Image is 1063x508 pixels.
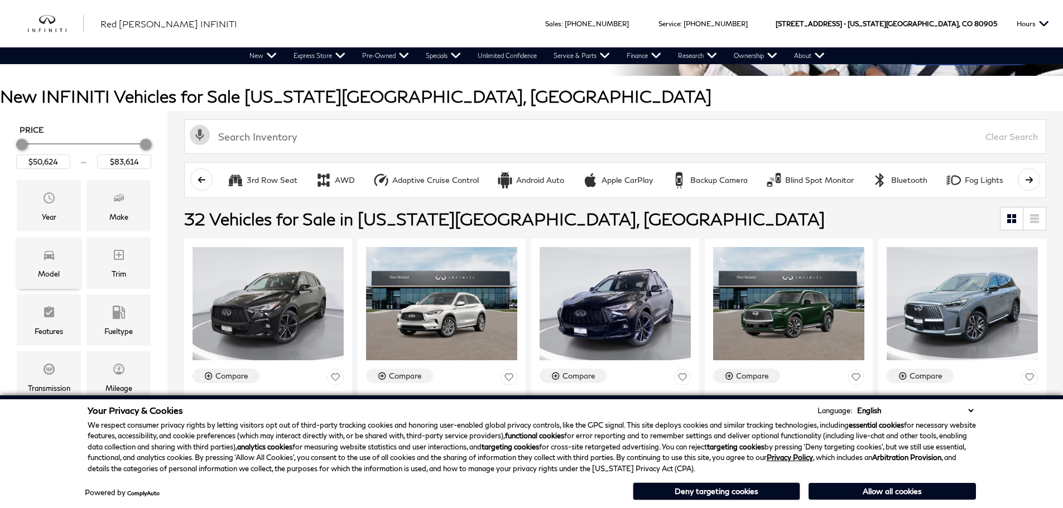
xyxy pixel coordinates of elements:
[285,47,354,64] a: Express Store
[315,172,332,188] div: AWD
[389,371,422,381] div: Compare
[42,188,56,211] span: Year
[17,180,81,231] div: YearYear
[736,371,769,381] div: Compare
[184,209,825,229] span: 32 Vehicles for Sale in [US_STATE][GEOGRAPHIC_DATA], [GEOGRAPHIC_DATA]
[366,369,433,383] button: Compare Vehicle
[112,303,126,325] span: Fueltype
[671,172,687,188] div: Backup Camera
[713,390,864,419] a: New 2026INFINITI QX60 LUXE AWD
[38,268,60,280] div: Model
[809,483,976,500] button: Allow all cookies
[193,390,344,419] a: New 2025INFINITI QX50 SPORT AWD
[1021,369,1038,389] button: Save Vehicle
[190,125,210,145] svg: Click to toggle on voice search
[373,172,389,188] div: Adaptive Cruise Control
[540,390,691,419] a: New 2025INFINITI QX50 SPORT AWD
[86,180,151,231] div: MakeMake
[309,168,361,192] button: AWDAWD
[965,175,1003,185] div: Fog Lights
[28,15,84,33] a: infiniti
[872,453,941,462] strong: Arbitration Provision
[16,135,151,169] div: Price
[670,47,725,64] a: Research
[887,369,954,383] button: Compare Vehicle
[540,247,691,360] img: 2025 INFINITI QX50 SPORT AWD
[505,431,564,440] strong: functional cookies
[939,168,1009,192] button: Fog LightsFog Lights
[86,351,151,403] div: MileageMileage
[354,47,417,64] a: Pre-Owned
[1018,168,1040,191] button: scroll right
[104,325,133,337] div: Fueltype
[887,390,1038,419] a: New 2026INFINITI QX60 LUXE AWD
[17,237,81,288] div: ModelModel
[618,47,670,64] a: Finance
[100,18,237,29] span: Red [PERSON_NAME] INFINITI
[707,442,764,451] strong: targeting cookies
[865,168,934,192] button: BluetoothBluetooth
[366,390,517,419] a: New 2025INFINITI QX50 LUXE AWD
[680,20,682,28] span: :
[112,188,126,211] span: Make
[602,175,653,185] div: Apple CarPlay
[42,303,56,325] span: Features
[241,47,285,64] a: New
[335,175,355,185] div: AWD
[86,294,151,346] div: FueltypeFueltype
[713,369,780,383] button: Compare Vehicle
[725,47,786,64] a: Ownership
[497,172,513,188] div: Android Auto
[684,20,748,28] a: [PHONE_NUMBER]
[28,382,70,394] div: Transmission
[674,369,691,389] button: Save Vehicle
[545,47,618,64] a: Service & Parts
[945,172,962,188] div: Fog Lights
[392,175,479,185] div: Adaptive Cruise Control
[582,172,599,188] div: Apple CarPlay
[112,245,126,268] span: Trim
[35,325,63,337] div: Features
[184,119,1046,154] input: Search Inventory
[490,168,570,192] button: Android AutoAndroid Auto
[658,20,680,28] span: Service
[42,360,56,382] span: Transmission
[891,175,927,185] div: Bluetooth
[817,407,852,414] div: Language:
[85,489,160,496] div: Powered by
[17,294,81,346] div: FeaturesFeatures
[42,211,56,223] div: Year
[540,369,607,383] button: Compare Vehicle
[16,139,27,150] div: Minimum Price
[112,268,126,280] div: Trim
[910,371,942,381] div: Compare
[16,154,70,169] input: Minimum
[786,47,833,64] a: About
[767,453,813,462] a: Privacy Policy
[140,139,151,150] div: Maximum Price
[848,369,864,389] button: Save Vehicle
[766,172,782,188] div: Blind Spot Monitor
[127,490,160,496] a: ComplyAuto
[112,360,126,382] span: Mileage
[469,47,545,64] a: Unlimited Confidence
[545,20,561,28] span: Sales
[109,211,128,223] div: Make
[565,20,629,28] a: [PHONE_NUMBER]
[327,369,344,389] button: Save Vehicle
[562,371,595,381] div: Compare
[88,420,976,475] p: We respect consumer privacy rights by letting visitors opt out of third-party tracking cookies an...
[785,175,854,185] div: Blind Spot Monitor
[190,168,213,191] button: scroll left
[193,247,344,360] img: 2025 INFINITI QX50 SPORT AWD
[86,237,151,288] div: TrimTrim
[366,247,517,360] img: 2025 INFINITI QX50 LUXE AWD
[854,405,976,416] select: Language Select
[227,172,244,188] div: 3rd Row Seat
[849,420,904,429] strong: essential cookies
[28,15,84,33] img: INFINITI
[100,17,237,31] a: Red [PERSON_NAME] INFINITI
[221,168,304,192] button: 3rd Row Seat3rd Row Seat
[193,369,259,383] button: Compare Vehicle
[887,247,1038,360] img: 2026 INFINITI QX60 LUXE AWD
